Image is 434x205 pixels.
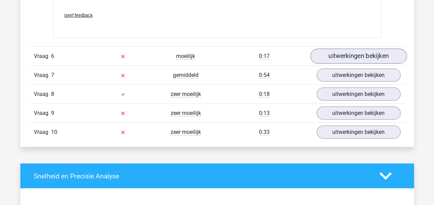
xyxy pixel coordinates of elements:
[259,110,270,117] span: 0:13
[317,69,401,82] a: uitwerkingen bekijken
[51,129,57,135] span: 10
[259,91,270,98] span: 0:18
[51,72,54,78] span: 7
[310,49,406,64] a: uitwerkingen bekijken
[317,88,401,101] a: uitwerkingen bekijken
[171,91,201,98] span: zeer moeilijk
[317,107,401,120] a: uitwerkingen bekijken
[34,90,51,98] span: Vraag
[34,109,51,117] span: Vraag
[173,72,199,79] span: gemiddeld
[259,72,270,79] span: 0:54
[171,110,201,117] span: zeer moeilijk
[51,53,54,59] span: 6
[259,129,270,136] span: 0:33
[317,126,401,139] a: uitwerkingen bekijken
[34,71,51,79] span: Vraag
[34,172,369,180] h4: Snelheid en Precisie Analyse
[51,91,54,97] span: 8
[34,128,51,136] span: Vraag
[171,129,201,136] span: zeer moeilijk
[64,13,93,18] span: Geef feedback
[34,52,51,60] span: Vraag
[51,110,54,116] span: 9
[259,53,270,60] span: 0:17
[176,53,195,60] span: moeilijk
